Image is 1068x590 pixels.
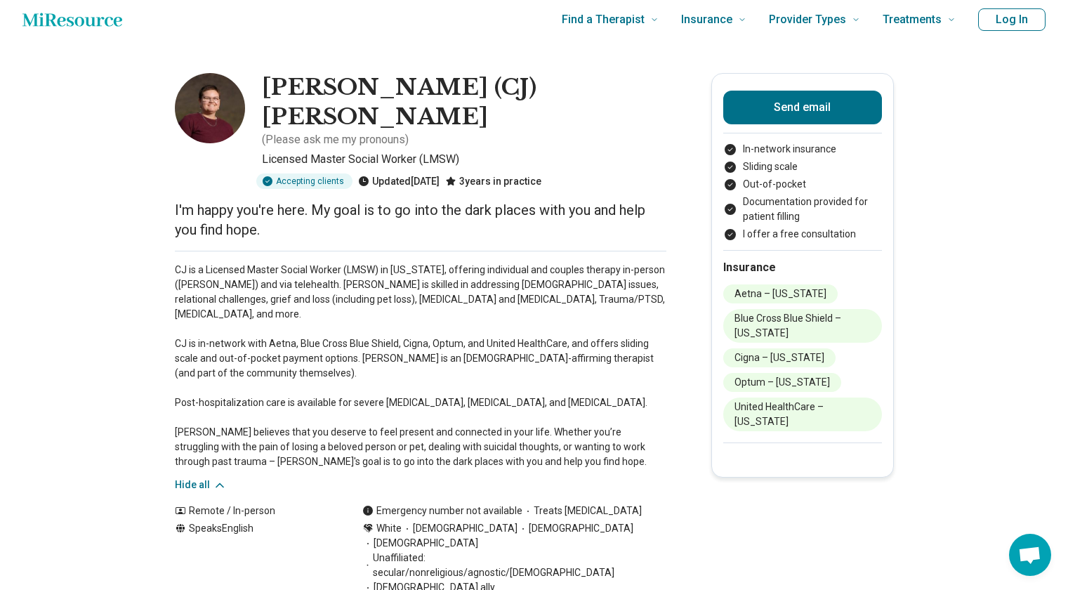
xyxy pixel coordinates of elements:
span: [DEMOGRAPHIC_DATA] [517,521,633,536]
div: Emergency number not available [362,504,522,518]
li: Optum – [US_STATE] [723,373,841,392]
li: Documentation provided for patient filling [723,195,882,224]
a: Open chat [1009,534,1051,576]
a: Home page [22,6,122,34]
span: Unaffiliated: secular/nonreligious/agnostic/[DEMOGRAPHIC_DATA] [362,551,666,580]
li: Aetna – [US_STATE] [723,284,838,303]
span: Find a Therapist [562,10,645,29]
li: Out-of-pocket [723,177,882,192]
div: Updated [DATE] [358,173,440,189]
ul: Payment options [723,142,882,242]
h1: [PERSON_NAME] (CJ) [PERSON_NAME] [262,73,666,131]
span: Treatments [883,10,942,29]
p: ( Please ask me my pronouns ) [262,131,409,148]
p: Licensed Master Social Worker (LMSW) [262,151,666,168]
span: [DEMOGRAPHIC_DATA] [362,536,478,551]
li: Sliding scale [723,159,882,174]
h2: Insurance [723,259,882,276]
p: I'm happy you're here. My goal is to go into the dark places with you and help you find hope. [175,200,666,240]
button: Log In [978,8,1046,31]
button: Send email [723,91,882,124]
div: Accepting clients [256,173,352,189]
button: Hide all [175,478,227,492]
span: Provider Types [769,10,846,29]
li: United HealthCare – [US_STATE] [723,398,882,431]
span: White [376,521,402,536]
li: Blue Cross Blue Shield – [US_STATE] [723,309,882,343]
span: Insurance [681,10,732,29]
div: Remote / In-person [175,504,334,518]
img: Carly Golding, Licensed Master Social Worker (LMSW) [175,73,245,143]
span: Treats [MEDICAL_DATA] [522,504,642,518]
li: Cigna – [US_STATE] [723,348,836,367]
div: 3 years in practice [445,173,541,189]
p: CJ is a Licensed Master Social Worker (LMSW) in [US_STATE], offering individual and couples thera... [175,263,666,469]
li: I offer a free consultation [723,227,882,242]
span: [DEMOGRAPHIC_DATA] [402,521,517,536]
li: In-network insurance [723,142,882,157]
